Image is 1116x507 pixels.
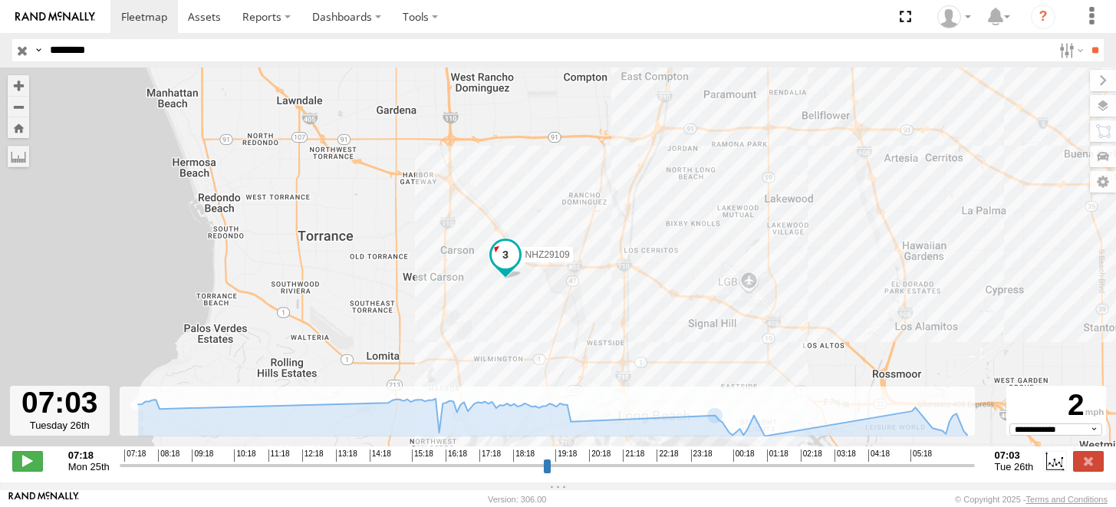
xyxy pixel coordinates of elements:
[32,39,44,61] label: Search Query
[1073,451,1104,471] label: Close
[8,75,29,96] button: Zoom in
[910,449,932,462] span: 05:18
[488,495,546,504] div: Version: 306.00
[868,449,890,462] span: 04:18
[336,449,357,462] span: 13:18
[801,449,822,462] span: 02:18
[1090,171,1116,193] label: Map Settings
[1009,388,1104,423] div: 2
[525,249,569,260] span: NHZ29109
[623,449,644,462] span: 21:18
[268,449,290,462] span: 11:18
[8,146,29,167] label: Measure
[691,449,713,462] span: 23:18
[446,449,467,462] span: 16:18
[15,12,95,22] img: rand-logo.svg
[8,117,29,138] button: Zoom Home
[589,449,611,462] span: 20:18
[995,461,1034,472] span: Tue 26th Aug 2025
[1053,39,1086,61] label: Search Filter Options
[8,96,29,117] button: Zoom out
[158,449,179,462] span: 08:18
[234,449,255,462] span: 10:18
[835,449,856,462] span: 03:18
[12,451,43,471] label: Play/Stop
[767,449,788,462] span: 01:18
[733,449,755,462] span: 00:18
[1026,495,1108,504] a: Terms and Conditions
[932,5,976,28] div: Zulema McIntosch
[657,449,678,462] span: 22:18
[68,449,110,461] strong: 07:18
[555,449,577,462] span: 19:18
[955,495,1108,504] div: © Copyright 2025 -
[68,461,110,472] span: Mon 25th Aug 2025
[192,449,213,462] span: 09:18
[302,449,324,462] span: 12:18
[1031,5,1055,29] i: ?
[124,449,146,462] span: 07:18
[370,449,391,462] span: 14:18
[995,449,1034,461] strong: 07:03
[513,449,535,462] span: 18:18
[412,449,433,462] span: 15:18
[479,449,501,462] span: 17:18
[8,492,79,507] a: Visit our Website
